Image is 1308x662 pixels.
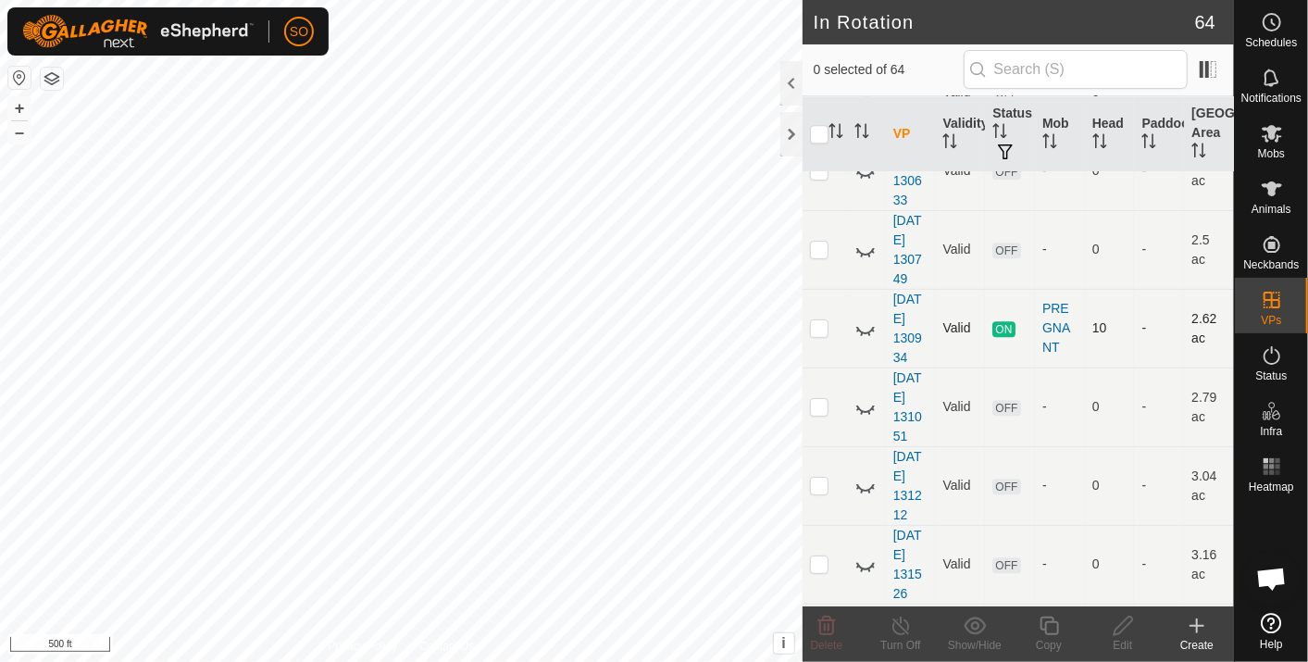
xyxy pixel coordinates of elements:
a: [DATE] 130749 [893,213,922,286]
p-sorticon: Activate to sort [1191,145,1206,160]
td: 2.5 ac [1184,210,1234,289]
th: Head [1085,96,1135,172]
th: Validity [935,96,985,172]
div: - [1042,555,1078,574]
td: Valid [935,446,985,525]
td: - [1134,368,1184,446]
td: 0 [1085,446,1135,525]
th: Paddock [1134,96,1184,172]
span: 0 selected of 64 [814,60,964,80]
div: Create [1160,637,1234,654]
a: [DATE] 130633 [893,134,922,207]
div: Show/Hide [938,637,1012,654]
td: - [1134,446,1184,525]
span: Schedules [1245,37,1297,48]
div: - [1042,397,1078,417]
td: Valid [935,210,985,289]
div: Turn Off [864,637,938,654]
td: - [1134,289,1184,368]
button: + [8,97,31,119]
span: ON [992,321,1015,337]
th: Mob [1035,96,1085,172]
div: Copy [1012,637,1086,654]
div: Open chat [1244,551,1300,606]
a: [DATE] 131212 [893,449,922,522]
button: Map Layers [41,68,63,90]
td: 2.62 ac [1184,289,1234,368]
p-sorticon: Activate to sort [854,126,869,141]
span: VPs [1261,315,1281,326]
td: 0 [1085,368,1135,446]
p-sorticon: Activate to sort [942,136,957,151]
span: OFF [992,557,1020,573]
img: Gallagher Logo [22,15,254,48]
a: Privacy Policy [328,638,397,655]
a: Help [1235,606,1308,657]
p-sorticon: Activate to sort [1092,136,1107,151]
td: Valid [935,289,985,368]
p-sorticon: Activate to sort [1141,136,1156,151]
span: Neckbands [1243,259,1299,270]
span: OFF [992,400,1020,416]
td: 0 [1085,525,1135,604]
td: Valid [935,368,985,446]
td: 10 [1085,289,1135,368]
span: SO [290,22,308,42]
span: Infra [1260,426,1282,437]
div: - [1042,240,1078,259]
th: Status [985,96,1035,172]
span: OFF [992,164,1020,180]
a: [DATE] 131051 [893,370,922,443]
span: OFF [992,243,1020,258]
button: – [8,121,31,144]
div: - [1042,476,1078,495]
p-sorticon: Activate to sort [1042,136,1057,151]
td: 2.79 ac [1184,368,1234,446]
td: Valid [935,525,985,604]
a: Contact Us [419,638,474,655]
td: - [1134,525,1184,604]
div: Edit [1086,637,1160,654]
span: Help [1260,639,1283,650]
div: PREGNANT [1042,299,1078,357]
p-sorticon: Activate to sort [828,126,843,141]
span: Notifications [1241,93,1302,104]
h2: In Rotation [814,11,1195,33]
a: [DATE] 131526 [893,528,922,601]
td: 3.04 ac [1184,446,1234,525]
td: 3.16 ac [1184,525,1234,604]
td: 0 [1085,210,1135,289]
input: Search (S) [964,50,1188,89]
th: VP [886,96,936,172]
span: i [781,635,785,651]
th: [GEOGRAPHIC_DATA] Area [1184,96,1234,172]
span: Mobs [1258,148,1285,159]
button: i [774,633,794,654]
span: OFF [992,479,1020,494]
span: Status [1255,370,1287,381]
button: Reset Map [8,67,31,89]
span: 64 [1195,8,1215,36]
a: [DATE] 130934 [893,292,922,365]
p-sorticon: Activate to sort [992,126,1007,141]
span: Delete [811,639,843,652]
span: Heatmap [1249,481,1294,493]
span: Animals [1252,204,1291,215]
td: - [1134,210,1184,289]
